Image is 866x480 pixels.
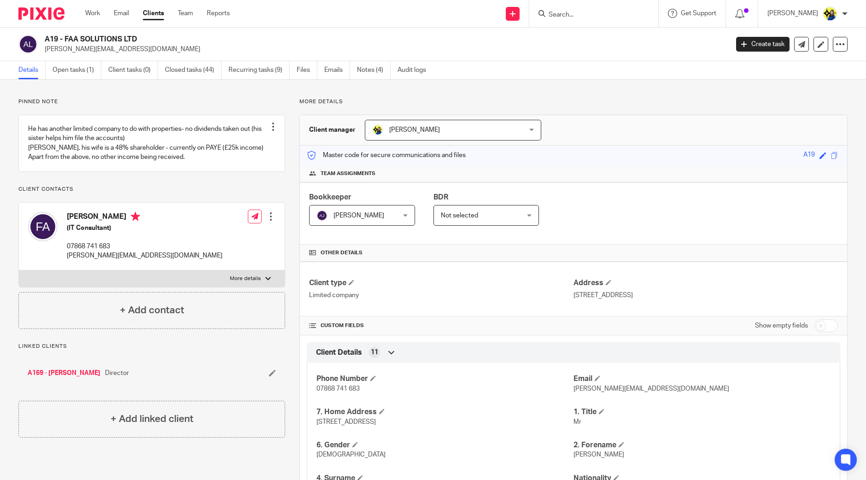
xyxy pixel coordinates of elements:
h4: + Add linked client [111,412,193,426]
img: svg%3E [316,210,328,221]
span: [PERSON_NAME] [334,212,384,219]
span: 07868 741 683 [316,386,360,392]
p: [PERSON_NAME] [767,9,818,18]
h4: Address [573,278,838,288]
a: Details [18,61,46,79]
h4: CUSTOM FIELDS [309,322,573,329]
h4: 1. Title [573,407,831,417]
h4: 6. Gender [316,440,573,450]
a: Client tasks (0) [108,61,158,79]
h5: (IT Consultant) [67,223,222,233]
a: Email [114,9,129,18]
img: svg%3E [28,212,58,241]
span: Get Support [681,10,716,17]
h2: A19 - FAA SOLUTIONS LTD [45,35,587,44]
p: [PERSON_NAME][EMAIL_ADDRESS][DOMAIN_NAME] [45,45,722,54]
span: Not selected [441,212,478,219]
h4: [PERSON_NAME] [67,212,222,223]
img: Pixie [18,7,64,20]
span: Director [105,369,129,378]
span: [PERSON_NAME] [573,451,624,458]
span: Other details [321,249,363,257]
p: Linked clients [18,343,285,350]
span: [PERSON_NAME] [389,127,440,133]
span: Mr [573,419,581,425]
a: Audit logs [398,61,433,79]
img: svg%3E [18,35,38,54]
a: Create task [736,37,790,52]
a: Clients [143,9,164,18]
h4: 7. Home Address [316,407,573,417]
p: [PERSON_NAME][EMAIL_ADDRESS][DOMAIN_NAME] [67,251,222,260]
p: More details [299,98,848,105]
div: A19 [803,150,815,161]
span: BDR [433,193,448,201]
img: Bobo-Starbridge%201.jpg [823,6,837,21]
h4: Phone Number [316,374,573,384]
h4: + Add contact [120,303,184,317]
p: 07868 741 683 [67,242,222,251]
span: Bookkeeper [309,193,351,201]
h4: Client type [309,278,573,288]
input: Search [548,11,631,19]
a: Files [297,61,317,79]
a: Open tasks (1) [53,61,101,79]
a: Notes (4) [357,61,391,79]
span: Team assignments [321,170,375,177]
h3: Client manager [309,125,356,135]
p: Pinned note [18,98,285,105]
p: Master code for secure communications and files [307,151,466,160]
p: [STREET_ADDRESS] [573,291,838,300]
span: [DEMOGRAPHIC_DATA] [316,451,386,458]
a: Emails [324,61,350,79]
span: [STREET_ADDRESS] [316,419,376,425]
p: More details [230,275,261,282]
span: 11 [371,348,378,357]
h4: 2. Forename [573,440,831,450]
img: Bobo-Starbridge%201.jpg [372,124,383,135]
a: Team [178,9,193,18]
a: Reports [207,9,230,18]
i: Primary [131,212,140,221]
a: Closed tasks (44) [165,61,222,79]
p: Client contacts [18,186,285,193]
a: A169 - [PERSON_NAME] [28,369,100,378]
span: [PERSON_NAME][EMAIL_ADDRESS][DOMAIN_NAME] [573,386,729,392]
p: Limited company [309,291,573,300]
label: Show empty fields [755,321,808,330]
h4: Email [573,374,831,384]
span: Client Details [316,348,362,357]
a: Work [85,9,100,18]
a: Recurring tasks (9) [228,61,290,79]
